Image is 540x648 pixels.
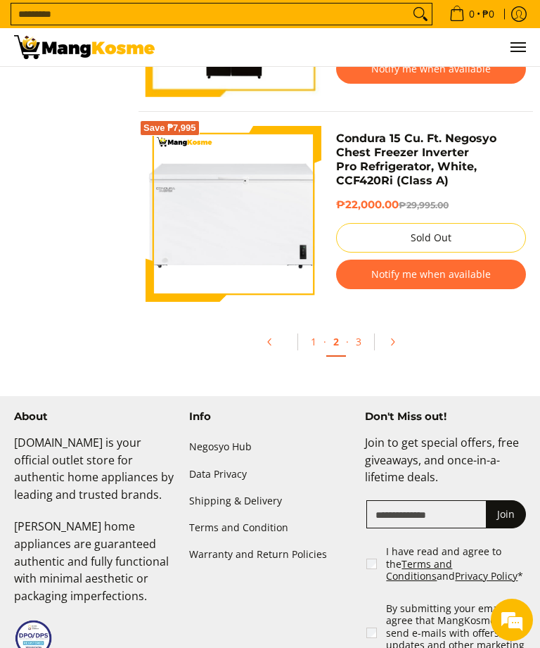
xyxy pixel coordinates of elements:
ul: Pagination [139,323,533,368]
button: Notify me when available [336,260,527,289]
p: [PERSON_NAME] home appliances are guaranteed authentic and fully functional with minimal aestheti... [14,518,175,619]
h4: Don't Miss out! [365,410,526,424]
a: Data Privacy [189,461,350,488]
ul: Customer Navigation [169,28,526,66]
label: I have read and agree to the and * [386,545,527,583]
h4: About [14,410,175,424]
h6: ₱22,000.00 [336,198,527,212]
a: Condura 15 Cu. Ft. Negosyo Chest Freezer Inverter Pro Refrigerator, White, CCF420Ri (Class A) [336,132,496,187]
del: ₱29,995.00 [399,200,449,210]
button: Notify me when available [336,54,527,84]
a: 2 [326,328,346,357]
a: Negosyo Hub [189,434,350,461]
span: 0 [467,9,477,19]
p: Join to get special offers, free giveaways, and once-in-a-lifetime deals. [365,434,526,500]
a: Terms and Condition [189,514,350,541]
button: Sold Out [336,223,527,253]
span: · [323,335,326,348]
a: 3 [349,328,368,355]
img: Bodega Sale Refrigerator l Mang Kosme: Home Appliances Warehouse Sale | Page 2 [14,35,155,59]
a: Privacy Policy [455,569,517,583]
button: Menu [509,28,526,66]
p: [DOMAIN_NAME] is your official outlet store for authentic home appliances by leading and trusted ... [14,434,175,518]
button: Join [486,500,526,528]
a: Warranty and Return Policies [189,541,350,568]
span: · [346,335,349,348]
a: Terms and Conditions [386,557,452,583]
a: Shipping & Delivery [189,488,350,514]
nav: Main Menu [169,28,526,66]
span: Save ₱7,995 [143,124,196,132]
img: Condura 15 Cu. Ft. Negosyo Chest Freezer Inverter Pro Refrigerator, White, CCF420Ri (Class A) [146,155,322,272]
h4: Info [189,410,350,424]
span: • [445,6,499,22]
button: Search [409,4,432,25]
span: ₱0 [480,9,496,19]
a: 1 [304,328,323,355]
